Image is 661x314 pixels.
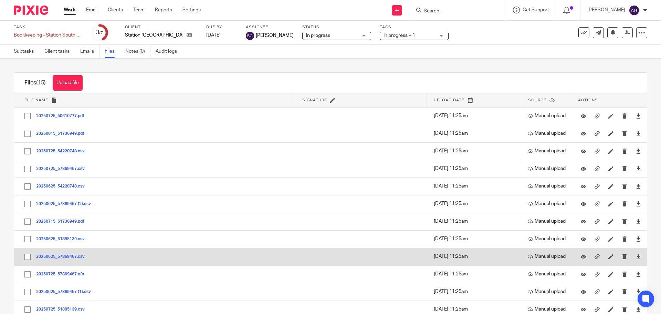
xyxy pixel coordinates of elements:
img: svg%3E [629,5,640,16]
button: 20250725_54220748.csv [36,149,90,154]
p: [DATE] 11:25am [434,148,517,154]
button: 20250715_51736949.pdf [36,219,90,224]
p: Manual upload [528,183,568,190]
a: Download [636,235,641,242]
a: Download [636,253,641,260]
input: Select [21,233,34,246]
span: [DATE] [206,33,221,38]
p: Manual upload [528,271,568,277]
p: [DATE] 11:25am [434,165,517,172]
span: Source [528,98,546,102]
small: /7 [99,31,103,35]
input: Select [21,285,34,298]
p: Manual upload [528,130,568,137]
span: In progress [306,33,330,38]
p: Manual upload [528,235,568,242]
p: Manual upload [528,306,568,313]
label: Task [14,24,83,30]
a: Download [636,112,641,119]
button: 20250625_54220748.csv [36,184,90,189]
button: 20250725_50610777.pdf [36,114,90,119]
button: 20250625_51885139.csv [36,237,90,242]
input: Select [21,162,34,175]
button: 20250625_57869467 (2).csv [36,202,96,206]
p: [DATE] 11:25am [434,218,517,225]
p: [DATE] 11:25am [434,183,517,190]
a: Download [636,288,641,295]
img: svg%3E [246,32,254,40]
button: 20250725_51885139.csv [36,307,90,312]
p: [DATE] 11:25am [434,112,517,119]
p: Manual upload [528,200,568,207]
p: Station [GEOGRAPHIC_DATA] [125,32,183,39]
p: [DATE] 11:25am [434,306,517,313]
label: Assignee [246,24,294,30]
p: [DATE] 11:25am [434,235,517,242]
p: [DATE] 11:25am [434,288,517,295]
a: Download [636,271,641,277]
label: Client [125,24,198,30]
input: Select [21,197,34,211]
a: Clients [108,7,123,13]
a: Reports [155,7,172,13]
span: Upload date [434,98,464,102]
a: Client tasks [44,45,75,58]
input: Select [21,268,34,281]
a: Download [636,130,641,137]
p: [DATE] 11:25am [434,253,517,260]
span: File name [24,98,48,102]
a: Email [86,7,97,13]
a: Emails [80,45,99,58]
a: Settings [182,7,201,13]
a: Audit logs [156,45,182,58]
input: Select [21,215,34,228]
span: [PERSON_NAME] [256,32,294,39]
p: [DATE] 11:25am [434,271,517,277]
label: Status [302,24,371,30]
span: Signature [302,98,327,102]
p: Manual upload [528,165,568,172]
span: Actions [578,98,598,102]
span: Get Support [523,8,549,12]
p: Manual upload [528,288,568,295]
input: Select [21,180,34,193]
span: (15) [36,80,46,85]
a: Download [636,218,641,225]
p: Manual upload [528,218,568,225]
a: Subtasks [14,45,39,58]
a: Notes (0) [125,45,150,58]
p: Manual upload [528,112,568,119]
input: Select [21,250,34,263]
button: 20250625_57869467.csv [36,254,90,259]
button: 20250815_51736949.pdf [36,131,90,136]
a: Work [64,7,76,13]
h1: Files [24,79,46,87]
div: 3 [96,29,103,37]
p: Manual upload [528,253,568,260]
button: Upload file [53,75,83,91]
label: Tags [380,24,449,30]
a: Files [105,45,120,58]
p: [PERSON_NAME] [587,7,625,13]
button: 20250725_57869467.ofx [36,272,90,277]
a: Team [133,7,145,13]
p: Manual upload [528,148,568,154]
a: Download [636,200,641,207]
button: 20250725_57869467.csv [36,166,90,171]
a: Download [636,306,641,313]
div: Bookkeeping - Station South CIC - Quickbooks [14,32,83,39]
a: Download [636,148,641,154]
span: In progress + 1 [384,33,415,38]
p: [DATE] 11:25am [434,130,517,137]
button: 20250625_57869467 (1).csv [36,290,96,294]
img: Pixie [14,6,48,15]
a: Download [636,165,641,172]
input: Select [21,127,34,140]
a: Download [636,183,641,190]
input: Search [423,8,485,14]
label: Due by [206,24,237,30]
p: [DATE] 11:25am [434,200,517,207]
input: Select [21,110,34,123]
input: Select [21,145,34,158]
